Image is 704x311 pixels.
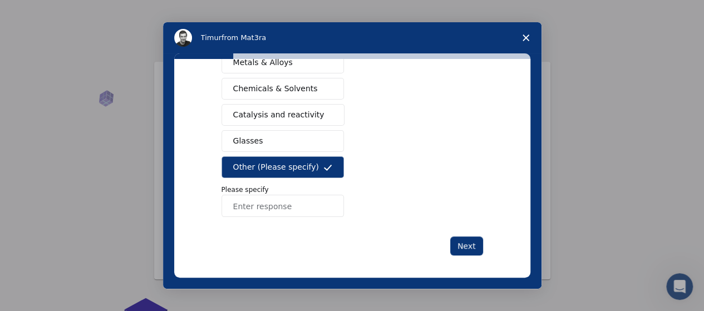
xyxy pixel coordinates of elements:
span: Other (Please specify) [233,161,319,173]
span: Support [22,8,62,18]
img: Profile image for Timur [174,29,192,47]
input: Enter response [221,195,344,217]
span: Timur [201,33,221,42]
span: Catalysis and reactivity [233,109,324,121]
span: Metals & Alloys [233,57,293,68]
button: Catalysis and reactivity [221,104,345,126]
button: Glasses [221,130,344,152]
span: from Mat3ra [221,33,266,42]
button: Chemicals & Solvents [221,78,344,100]
span: Chemicals & Solvents [233,83,318,95]
button: Next [450,236,483,255]
p: Please specify [221,185,483,195]
span: Close survey [510,22,541,53]
button: Metals & Alloys [221,52,344,73]
button: Other (Please specify) [221,156,344,178]
span: Glasses [233,135,263,147]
